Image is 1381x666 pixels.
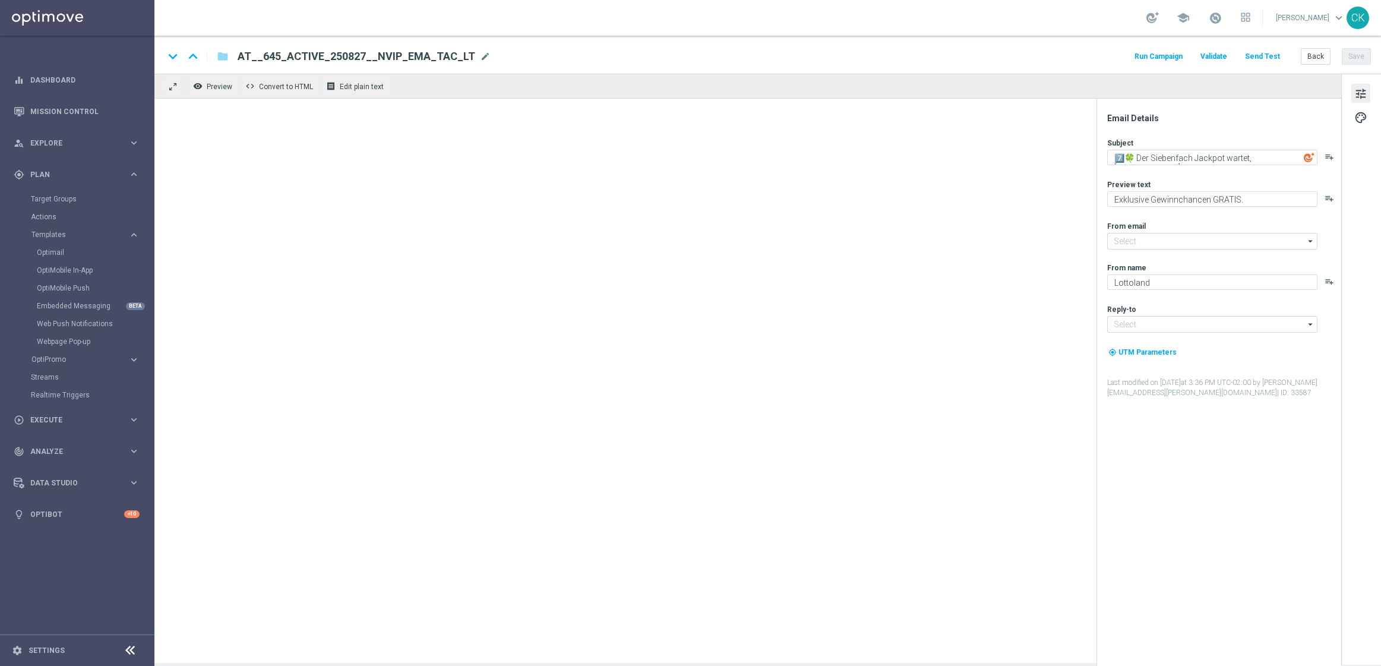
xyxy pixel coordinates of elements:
[217,49,229,64] i: folder
[30,498,124,530] a: Optibot
[30,448,128,455] span: Analyze
[37,333,153,351] div: Webpage Pop-up
[31,230,140,239] button: Templates keyboard_arrow_right
[1118,348,1177,356] span: UTM Parameters
[1133,49,1184,65] button: Run Campaign
[31,231,116,238] span: Templates
[30,416,128,424] span: Execute
[37,279,153,297] div: OptiMobile Push
[128,414,140,425] i: keyboard_arrow_right
[37,337,124,346] a: Webpage Pop-up
[14,415,24,425] i: play_circle_outline
[31,226,153,351] div: Templates
[37,301,124,311] a: Embedded Messaging
[207,83,232,91] span: Preview
[30,171,128,178] span: Plan
[126,302,145,310] div: BETA
[14,75,24,86] i: equalizer
[13,447,140,456] button: track_changes Analyze keyboard_arrow_right
[13,415,140,425] button: play_circle_outline Execute keyboard_arrow_right
[238,49,475,64] span: AT__645_ACTIVE_250827__NVIP_EMA_TAC_LT
[30,140,128,147] span: Explore
[13,138,140,148] div: person_search Explore keyboard_arrow_right
[128,229,140,241] i: keyboard_arrow_right
[128,137,140,149] i: keyboard_arrow_right
[37,283,124,293] a: OptiMobile Push
[1325,194,1334,203] button: playlist_add
[31,212,124,222] a: Actions
[14,509,24,520] i: lightbulb
[31,356,116,363] span: OptiPromo
[128,354,140,365] i: keyboard_arrow_right
[31,351,153,368] div: OptiPromo
[14,446,128,457] div: Analyze
[31,356,128,363] div: OptiPromo
[190,78,238,94] button: remove_red_eye Preview
[1107,305,1136,314] label: Reply-to
[13,510,140,519] button: lightbulb Optibot +10
[1305,233,1317,249] i: arrow_drop_down
[14,169,24,180] i: gps_fixed
[37,261,153,279] div: OptiMobile In-App
[14,138,24,149] i: person_search
[14,169,128,180] div: Plan
[1275,9,1347,27] a: [PERSON_NAME]keyboard_arrow_down
[14,64,140,96] div: Dashboard
[13,478,140,488] button: Data Studio keyboard_arrow_right
[1107,263,1146,273] label: From name
[1177,11,1190,24] span: school
[14,446,24,457] i: track_changes
[1108,348,1117,356] i: my_location
[37,266,124,275] a: OptiMobile In-App
[1354,110,1367,125] span: palette
[1107,233,1317,250] input: Select
[13,107,140,116] button: Mission Control
[323,78,389,94] button: receipt Edit plain text
[13,75,140,85] button: equalizer Dashboard
[31,208,153,226] div: Actions
[184,48,202,65] i: keyboard_arrow_up
[14,478,128,488] div: Data Studio
[124,510,140,518] div: +10
[1107,316,1317,333] input: Select
[1304,152,1314,163] img: optiGenie.svg
[37,244,153,261] div: Optimail
[1351,84,1370,103] button: tune
[12,645,23,656] i: settings
[1107,113,1340,124] div: Email Details
[31,386,153,404] div: Realtime Triggers
[164,48,182,65] i: keyboard_arrow_down
[31,390,124,400] a: Realtime Triggers
[1347,7,1369,29] div: CK
[480,51,491,62] span: mode_edit
[14,498,140,530] div: Optibot
[1107,378,1340,398] label: Last modified on [DATE] at 3:36 PM UTC-02:00 by [PERSON_NAME][EMAIL_ADDRESS][PERSON_NAME][DOMAIN_...
[37,319,124,329] a: Web Push Notifications
[1342,48,1371,65] button: Save
[128,477,140,488] i: keyboard_arrow_right
[340,83,384,91] span: Edit plain text
[1200,52,1227,61] span: Validate
[1107,138,1133,148] label: Subject
[1107,346,1178,359] button: my_location UTM Parameters
[1107,222,1146,231] label: From email
[30,96,140,127] a: Mission Control
[1301,48,1331,65] button: Back
[29,647,65,654] a: Settings
[37,297,153,315] div: Embedded Messaging
[1107,180,1151,190] label: Preview text
[31,355,140,364] button: OptiPromo keyboard_arrow_right
[13,170,140,179] button: gps_fixed Plan keyboard_arrow_right
[242,78,318,94] button: code Convert to HTML
[216,47,230,66] button: folder
[31,194,124,204] a: Target Groups
[1351,108,1370,127] button: palette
